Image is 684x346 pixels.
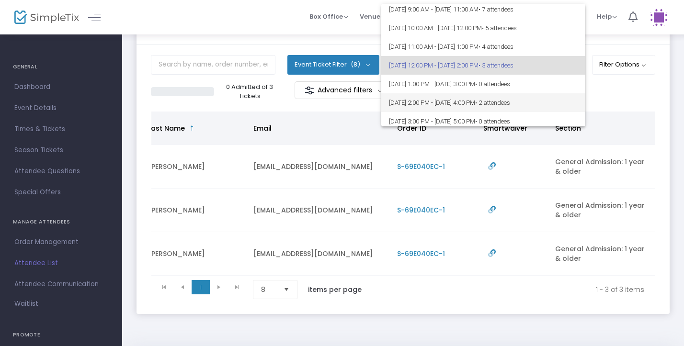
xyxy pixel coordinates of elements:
span: • 2 attendees [475,99,510,106]
span: [DATE] 3:00 PM - [DATE] 5:00 PM [389,112,578,131]
span: [DATE] 10:00 AM - [DATE] 12:00 PM [389,19,578,37]
span: [DATE] 2:00 PM - [DATE] 4:00 PM [389,93,578,112]
span: • 0 attendees [475,80,510,88]
span: • 5 attendees [482,24,517,32]
span: • 4 attendees [479,43,513,50]
span: • 0 attendees [475,118,510,125]
span: • 7 attendees [479,6,513,13]
span: [DATE] 12:00 PM - [DATE] 2:00 PM [389,56,578,75]
span: [DATE] 1:00 PM - [DATE] 3:00 PM [389,75,578,93]
span: [DATE] 11:00 AM - [DATE] 1:00 PM [389,37,578,56]
span: • 3 attendees [479,62,513,69]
